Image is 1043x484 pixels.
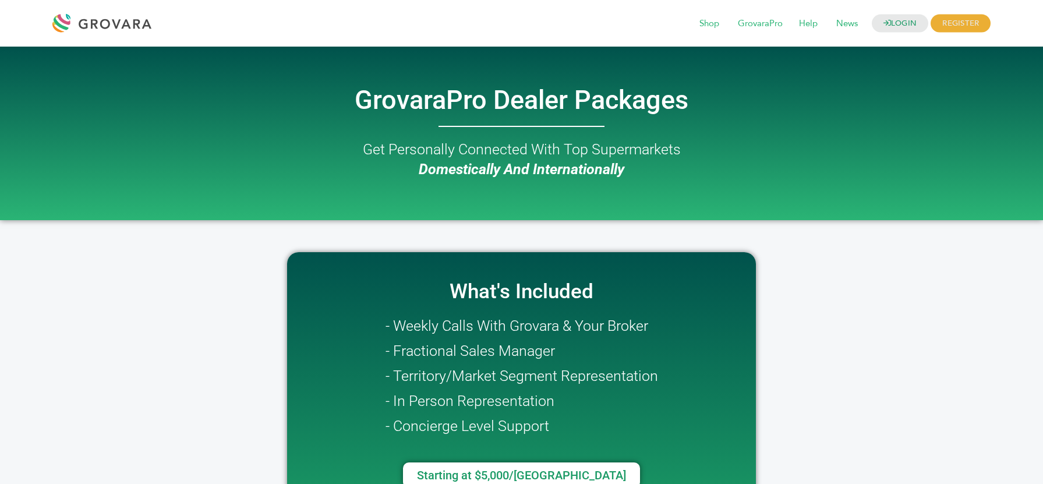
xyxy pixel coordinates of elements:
[691,17,727,30] a: Shop
[828,17,866,30] a: News
[828,13,866,35] span: News
[730,17,791,30] a: GrovaraPro
[691,13,727,35] span: Shop
[791,17,826,30] a: Help
[190,140,854,179] h2: Get Personally Connected With Top Supermarkets
[190,87,854,113] h2: GrovaraPro Dealer Packages
[293,281,751,302] h2: What's Included
[386,313,658,439] h2: - Weekly Calls With Grovara & Your Broker - Fractional Sales Manager - Territory/Market Segment R...
[419,161,624,178] i: Domestically And Internationally
[791,13,826,35] span: Help
[417,469,626,481] span: Starting at $5,000/[GEOGRAPHIC_DATA]
[931,15,991,33] span: REGISTER
[872,15,929,33] a: LOGIN
[730,13,791,35] span: GrovaraPro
